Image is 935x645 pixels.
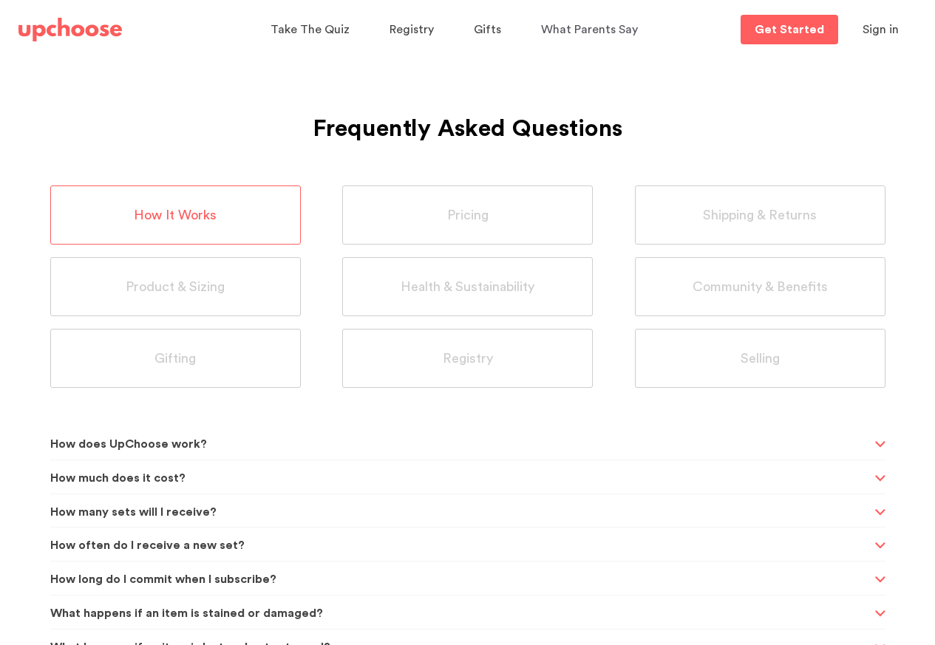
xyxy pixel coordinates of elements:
[693,279,828,296] span: Community & Benefits
[703,207,817,224] span: Shipping & Returns
[154,350,196,367] span: Gifting
[271,24,350,35] span: Take The Quiz
[863,24,899,35] span: Sign in
[50,426,871,463] span: How does UpChoose work?
[741,15,838,44] a: Get Started
[18,18,122,41] img: UpChoose
[18,15,122,45] a: UpChoose
[401,279,534,296] span: Health & Sustainability
[390,16,438,44] a: Registry
[271,16,354,44] a: Take The Quiz
[390,24,434,35] span: Registry
[50,460,871,496] span: How much does it cost?
[50,494,871,530] span: How many sets will I receive?
[134,207,217,224] span: How It Works
[474,16,506,44] a: Gifts
[126,279,225,296] span: Product & Sizing
[50,595,871,632] span: What happens if an item is stained or damaged?
[741,350,780,367] span: Selling
[541,24,638,35] span: What Parents Say
[541,16,642,44] a: What Parents Say
[50,78,885,148] h1: Frequently Asked Questions
[474,24,501,35] span: Gifts
[443,350,493,367] span: Registry
[844,15,917,44] button: Sign in
[50,528,871,564] span: How often do I receive a new set?
[50,562,871,598] span: How long do I commit when I subscribe?
[447,207,489,224] span: Pricing
[755,24,824,35] p: Get Started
